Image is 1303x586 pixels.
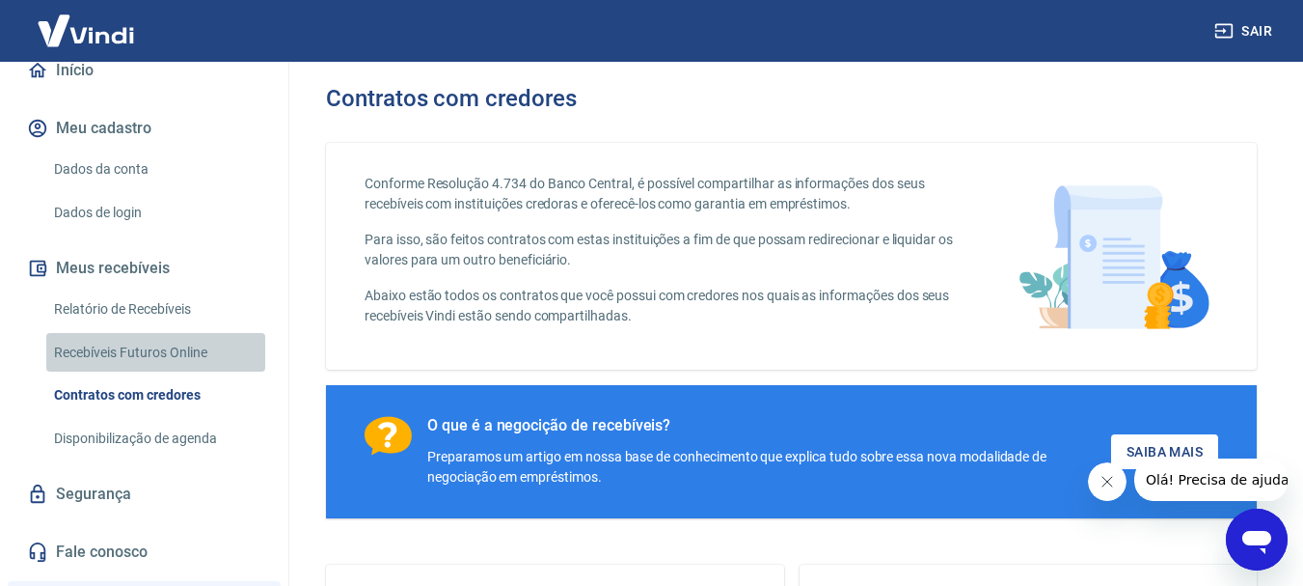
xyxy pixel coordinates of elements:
img: Ícone com um ponto de interrogação. [365,416,412,456]
p: Conforme Resolução 4.734 do Banco Central, é possível compartilhar as informações dos seus recebí... [365,174,963,214]
img: Vindi [23,1,149,60]
iframe: Mensagem da empresa [1134,459,1288,501]
a: Recebíveis Futuros Online [46,333,265,373]
button: Meu cadastro [23,107,265,150]
p: Para isso, são feitos contratos com estas instituições a fim de que possam redirecionar e liquida... [365,230,963,270]
div: O que é a negocição de recebíveis? [427,416,1111,435]
a: Dados da conta [46,150,265,189]
p: Abaixo estão todos os contratos que você possui com credores nos quais as informações dos seus re... [365,286,963,326]
a: Segurança [23,473,265,516]
button: Sair [1210,14,1280,49]
a: Contratos com credores [46,376,265,415]
span: Olá! Precisa de ajuda? [12,14,162,29]
div: Preparamos um artigo em nossa base de conhecimento que explica tudo sobre essa nova modalidade de... [427,447,1111,488]
a: Dados de login [46,193,265,233]
a: Início [23,49,265,92]
h3: Contratos com credores [326,85,577,112]
a: Fale conosco [23,531,265,573]
iframe: Fechar mensagem [1088,462,1127,501]
img: main-image.9f1869c469d712ad33ce.png [1009,174,1218,339]
a: Saiba Mais [1111,434,1218,470]
a: Disponibilização de agenda [46,419,265,459]
a: Relatório de Recebíveis [46,290,265,329]
button: Meus recebíveis [23,247,265,290]
iframe: Botão para abrir a janela de mensagens [1226,509,1288,571]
